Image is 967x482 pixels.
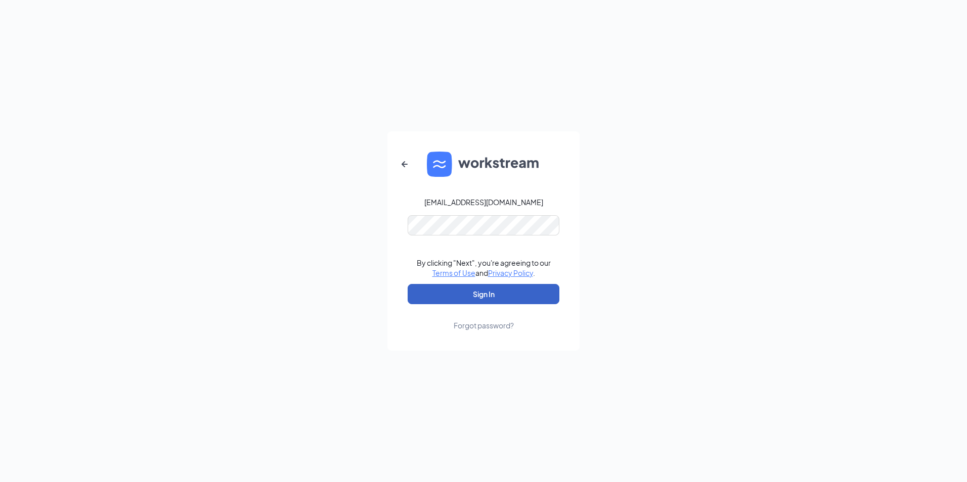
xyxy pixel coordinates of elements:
[488,268,533,277] a: Privacy Policy
[392,152,417,176] button: ArrowLeftNew
[408,284,559,304] button: Sign In
[454,320,514,330] div: Forgot password?
[399,158,411,170] svg: ArrowLeftNew
[427,152,540,177] img: WS logo and Workstream text
[432,268,475,277] a: Terms of Use
[417,258,551,278] div: By clicking "Next", you're agreeing to our and .
[424,197,543,207] div: [EMAIL_ADDRESS][DOMAIN_NAME]
[454,304,514,330] a: Forgot password?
